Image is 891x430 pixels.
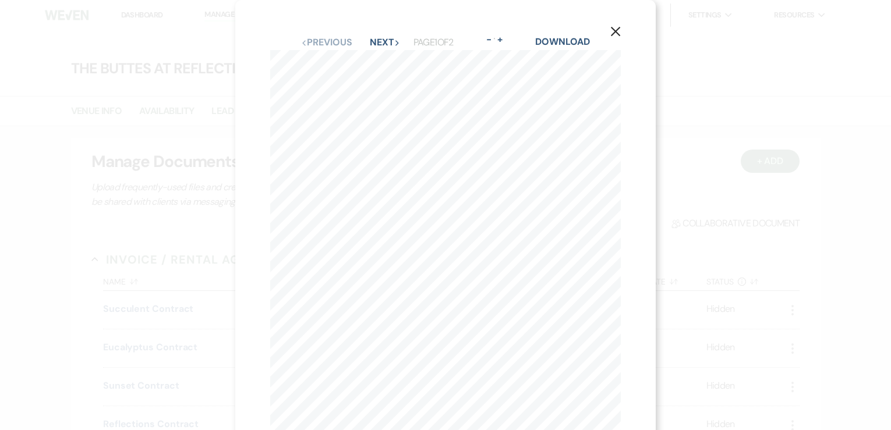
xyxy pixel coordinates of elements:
[413,35,454,50] p: Page 1 of 2
[535,35,589,48] a: Download
[485,35,494,44] button: -
[301,38,352,47] button: Previous
[370,38,400,47] button: Next
[495,35,504,44] button: +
